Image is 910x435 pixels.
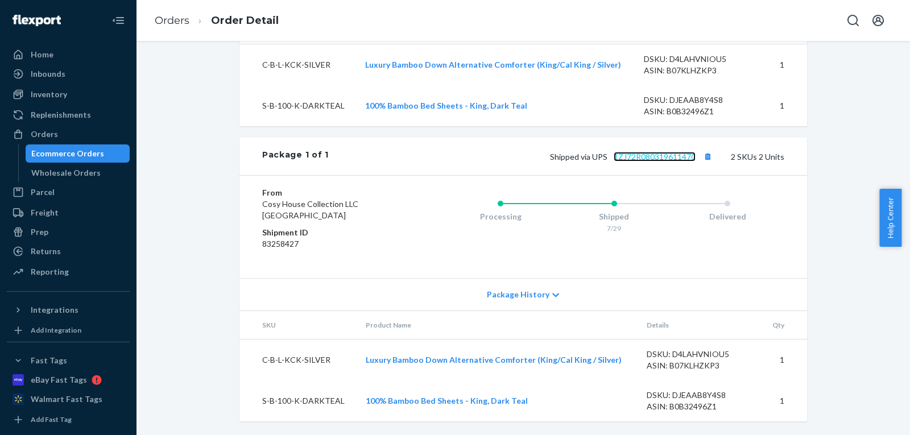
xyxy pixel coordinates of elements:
[762,380,807,421] td: 1
[365,101,527,110] a: 100% Bamboo Bed Sheets - King, Dark Teal
[879,189,901,247] button: Help Center
[647,360,754,371] div: ASIN: B07KLHZKP3
[31,374,87,386] div: eBay Fast Tags
[239,339,357,381] td: C-B-L-KCK-SILVER
[444,211,557,222] div: Processing
[614,152,696,161] a: 1ZJ72R080319611470
[31,325,81,335] div: Add Integration
[26,164,130,182] a: Wholesale Orders
[31,226,48,238] div: Prep
[239,311,357,339] th: SKU
[262,187,398,198] dt: From
[31,109,91,121] div: Replenishments
[7,390,130,408] a: Walmart Fast Tags
[31,393,102,405] div: Walmart Fast Tags
[557,223,671,233] div: 7/29
[644,94,751,106] div: DSKU: DJEAAB8Y4S8
[7,223,130,241] a: Prep
[366,396,528,405] a: 100% Bamboo Bed Sheets - King, Dark Teal
[31,304,78,316] div: Integrations
[842,9,864,32] button: Open Search Box
[7,413,130,426] a: Add Fast Tag
[31,148,104,159] div: Ecommerce Orders
[550,152,715,161] span: Shipped via UPS
[647,401,754,412] div: ASIN: B0B32496Z1
[31,129,58,140] div: Orders
[7,351,130,370] button: Fast Tags
[31,187,55,198] div: Parcel
[262,149,329,164] div: Package 1 of 1
[31,207,59,218] div: Freight
[366,355,622,364] a: Luxury Bamboo Down Alternative Comforter (King/Cal King / Silver)
[671,211,784,222] div: Delivered
[7,204,130,222] a: Freight
[239,44,356,86] td: C-B-L-KCK-SILVER
[31,415,72,424] div: Add Fast Tag
[7,85,130,103] a: Inventory
[262,199,358,220] span: Cosy House Collection LLC [GEOGRAPHIC_DATA]
[365,60,621,69] a: Luxury Bamboo Down Alternative Comforter (King/Cal King / Silver)
[7,324,130,337] a: Add Integration
[7,65,130,83] a: Inbounds
[239,380,357,421] td: S-B-100-K-DARKTEAL
[329,149,784,164] div: 2 SKUs 2 Units
[107,9,130,32] button: Close Navigation
[760,44,807,86] td: 1
[7,125,130,143] a: Orders
[211,14,279,27] a: Order Detail
[487,289,549,300] span: Package History
[644,106,751,117] div: ASIN: B0B32496Z1
[7,371,130,389] a: eBay Fast Tags
[31,246,61,257] div: Returns
[867,9,890,32] button: Open account menu
[31,68,65,80] div: Inbounds
[7,301,130,319] button: Integrations
[262,238,398,250] dd: 83258427
[31,355,67,366] div: Fast Tags
[262,227,398,238] dt: Shipment ID
[31,49,53,60] div: Home
[762,339,807,381] td: 1
[647,349,754,360] div: DSKU: D4LAHVNIOU5
[146,4,288,38] ol: breadcrumbs
[31,167,101,179] div: Wholesale Orders
[7,45,130,64] a: Home
[557,211,671,222] div: Shipped
[26,144,130,163] a: Ecommerce Orders
[7,106,130,124] a: Replenishments
[644,65,751,76] div: ASIN: B07KLHZKP3
[647,390,754,401] div: DSKU: DJEAAB8Y4S8
[155,14,189,27] a: Orders
[239,85,356,126] td: S-B-100-K-DARKTEAL
[357,311,638,339] th: Product Name
[644,53,751,65] div: DSKU: D4LAHVNIOU5
[7,263,130,281] a: Reporting
[31,89,67,100] div: Inventory
[638,311,763,339] th: Details
[7,242,130,260] a: Returns
[700,149,715,164] button: Copy tracking number
[7,183,130,201] a: Parcel
[31,266,69,277] div: Reporting
[13,15,61,26] img: Flexport logo
[760,85,807,126] td: 1
[762,311,807,339] th: Qty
